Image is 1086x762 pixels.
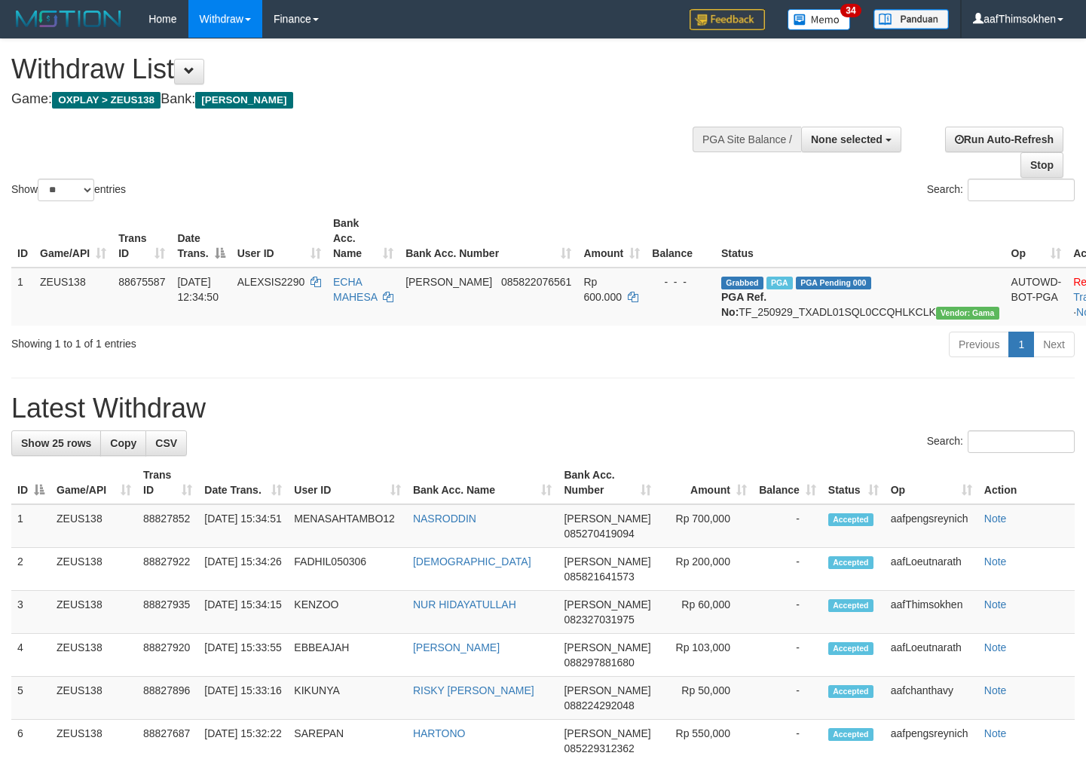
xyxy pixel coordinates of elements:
td: 4 [11,634,50,677]
span: Copy 088297881680 to clipboard [564,656,634,669]
th: Date Trans.: activate to sort column descending [171,210,231,268]
span: Copy 088224292048 to clipboard [564,699,634,712]
a: Show 25 rows [11,430,101,456]
span: Grabbed [721,277,763,289]
span: Accepted [828,599,873,612]
span: Accepted [828,513,873,526]
th: Bank Acc. Name: activate to sort column ascending [327,210,399,268]
th: Date Trans.: activate to sort column ascending [198,461,288,504]
span: Accepted [828,556,873,569]
td: Rp 60,000 [657,591,753,634]
a: Note [984,513,1007,525]
a: NUR HIDAYATULLAH [413,598,516,611]
td: Rp 103,000 [657,634,753,677]
span: Accepted [828,642,873,655]
td: KENZOO [288,591,407,634]
span: [PERSON_NAME] [564,555,650,568]
td: ZEUS138 [50,548,137,591]
th: Balance: activate to sort column ascending [753,461,822,504]
td: 3 [11,591,50,634]
td: ZEUS138 [50,634,137,677]
h1: Latest Withdraw [11,393,1075,424]
td: aafchanthavy [885,677,978,720]
td: AUTOWD-BOT-PGA [1005,268,1068,326]
th: Action [978,461,1075,504]
span: CSV [155,437,177,449]
th: Trans ID: activate to sort column ascending [137,461,198,504]
input: Search: [968,179,1075,201]
a: Previous [949,332,1009,357]
td: 2 [11,548,50,591]
span: Copy 085822076561 to clipboard [501,276,571,288]
td: [DATE] 15:34:15 [198,591,288,634]
img: MOTION_logo.png [11,8,126,30]
th: User ID: activate to sort column ascending [231,210,327,268]
img: Feedback.jpg [690,9,765,30]
a: Note [984,598,1007,611]
td: - [753,504,822,548]
span: Accepted [828,728,873,741]
div: PGA Site Balance / [693,127,801,152]
td: FADHIL050306 [288,548,407,591]
a: ECHA MAHESA [333,276,377,303]
b: PGA Ref. No: [721,291,766,318]
button: None selected [801,127,901,152]
td: [DATE] 15:34:51 [198,504,288,548]
th: ID: activate to sort column descending [11,461,50,504]
a: NASRODDIN [413,513,476,525]
td: EBBEAJAH [288,634,407,677]
td: ZEUS138 [50,677,137,720]
td: aafThimsokhen [885,591,978,634]
span: Copy 085229312362 to clipboard [564,742,634,754]
span: 88675587 [118,276,165,288]
th: User ID: activate to sort column ascending [288,461,407,504]
label: Search: [927,430,1075,453]
th: Bank Acc. Number: activate to sort column ascending [558,461,656,504]
td: [DATE] 15:33:16 [198,677,288,720]
td: 88827896 [137,677,198,720]
a: Note [984,641,1007,653]
th: Bank Acc. Name: activate to sort column ascending [407,461,558,504]
td: aafpengsreynich [885,504,978,548]
td: 5 [11,677,50,720]
td: - [753,591,822,634]
td: - [753,634,822,677]
img: Button%20Memo.svg [788,9,851,30]
td: [DATE] 15:34:26 [198,548,288,591]
a: 1 [1008,332,1034,357]
label: Search: [927,179,1075,201]
td: 88827920 [137,634,198,677]
span: [DATE] 12:34:50 [177,276,219,303]
span: Copy [110,437,136,449]
span: [PERSON_NAME] [564,641,650,653]
td: 1 [11,504,50,548]
span: PGA Pending [796,277,871,289]
span: [PERSON_NAME] [564,598,650,611]
td: ZEUS138 [50,504,137,548]
div: - - - [652,274,709,289]
h4: Game: Bank: [11,92,709,107]
span: 34 [840,4,861,17]
a: Note [984,684,1007,696]
img: panduan.png [873,9,949,29]
a: Stop [1020,152,1063,178]
td: Rp 700,000 [657,504,753,548]
span: ALEXSIS2290 [237,276,305,288]
span: Accepted [828,685,873,698]
td: [DATE] 15:33:55 [198,634,288,677]
a: Copy [100,430,146,456]
a: HARTONO [413,727,466,739]
select: Showentries [38,179,94,201]
a: [PERSON_NAME] [413,641,500,653]
span: [PERSON_NAME] [564,513,650,525]
span: [PERSON_NAME] [564,727,650,739]
span: Rp 600.000 [583,276,622,303]
span: Copy 085821641573 to clipboard [564,571,634,583]
div: Showing 1 to 1 of 1 entries [11,330,441,351]
a: CSV [145,430,187,456]
a: Next [1033,332,1075,357]
th: Amount: activate to sort column ascending [657,461,753,504]
td: 88827922 [137,548,198,591]
td: Rp 50,000 [657,677,753,720]
td: 88827935 [137,591,198,634]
